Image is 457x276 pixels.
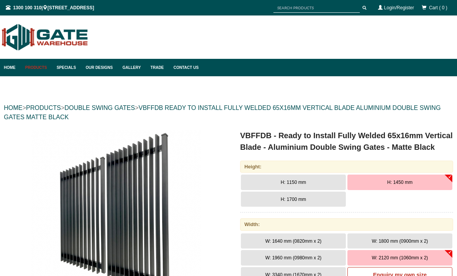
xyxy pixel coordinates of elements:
a: Trade [147,59,170,76]
button: W: 1800 mm (0900mm x 2) [347,233,452,249]
a: Login/Register [384,5,414,10]
span: H: 1150 mm [281,180,306,185]
a: HOME [4,105,22,111]
span: W: 2120 mm (1060mm x 2) [372,255,428,261]
div: > > > [4,96,453,130]
a: Our Designs [82,59,119,76]
button: H: 1450 mm [347,175,452,190]
a: VBFFDB READY TO INSTALL FULLY WELDED 65X16MM VERTICAL BLADE ALUMINIUM DOUBLE SWING GATES MATTE BLACK [4,105,441,120]
a: Gallery [119,59,146,76]
button: W: 2120 mm (1060mm x 2) [347,250,452,266]
span: W: 1960 mm (0980mm x 2) [265,255,321,261]
a: 1300 100 310 [13,5,41,10]
span: Cart ( 0 ) [429,5,447,10]
button: W: 1960 mm (0980mm x 2) [241,250,346,266]
button: H: 1700 mm [241,192,346,207]
a: Specials [53,59,82,76]
h1: VBFFDB - Ready to Install Fully Welded 65x16mm Vertical Blade - Aluminium Double Swing Gates - Ma... [240,130,453,153]
button: H: 1150 mm [241,175,346,190]
a: PRODUCTS [26,105,61,111]
button: W: 1640 mm (0820mm x 2) [241,233,346,249]
input: SEARCH PRODUCTS [273,3,360,13]
a: Home [4,59,21,76]
div: Height: [240,161,453,173]
span: H: 1700 mm [281,197,306,202]
span: | [STREET_ADDRESS] [6,5,94,10]
span: W: 1640 mm (0820mm x 2) [265,238,321,244]
div: Width: [240,218,453,230]
a: DOUBLE SWING GATES [64,105,135,111]
span: W: 1800 mm (0900mm x 2) [372,238,428,244]
a: Contact Us [170,59,199,76]
span: H: 1450 mm [387,180,412,185]
a: Products [21,59,53,76]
